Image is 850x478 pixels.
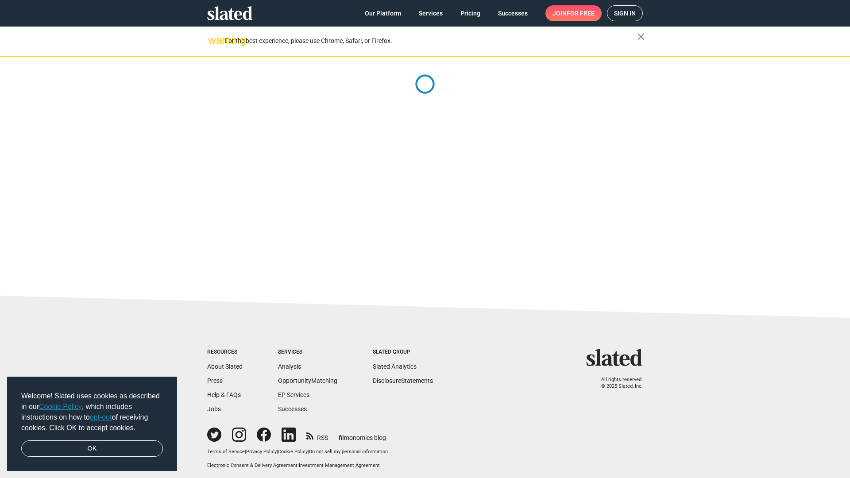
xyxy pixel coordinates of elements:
[278,405,307,412] a: Successes
[309,449,388,455] button: Do not sell my personal information
[614,6,636,21] span: Sign in
[207,349,243,356] div: Resources
[245,449,246,455] span: |
[306,428,328,442] a: RSS
[278,363,301,370] a: Analysis
[207,363,243,370] a: About Slated
[278,449,308,455] a: Cookie Policy
[225,35,637,47] div: For the best experience, please use Chrome, Safari, or Firefox.
[297,463,299,468] span: |
[21,440,163,457] a: dismiss cookie message
[460,5,480,21] span: Pricing
[373,377,433,384] a: DisclosureStatements
[246,449,277,455] a: Privacy Policy
[412,5,450,21] a: Services
[358,5,408,21] a: Our Platform
[207,391,241,398] a: Help & FAQs
[607,5,643,21] a: Sign in
[339,434,349,441] span: film
[208,35,219,46] mat-icon: warning
[207,463,297,468] a: Electronic Consent & Delivery Agreement
[7,377,177,471] div: cookieconsent
[552,5,595,21] span: Join
[278,349,337,356] div: Services
[419,5,443,21] span: Services
[207,377,223,384] a: Press
[592,377,643,389] p: All rights reserved. © 2025 Slated, Inc.
[545,5,602,21] a: Joinfor free
[453,5,487,21] a: Pricing
[365,5,401,21] span: Our Platform
[567,5,595,21] span: for free
[278,377,337,384] a: OpportunityMatching
[277,449,278,455] span: |
[373,349,433,356] div: Slated Group
[308,449,309,455] span: |
[278,391,309,398] a: EP Services
[498,5,528,21] span: Successes
[636,31,646,42] mat-icon: close
[491,5,535,21] a: Successes
[90,413,112,421] a: opt-out
[207,405,221,412] a: Jobs
[207,449,245,455] a: Terms of Service
[39,403,82,410] a: Cookie Policy
[373,363,417,370] a: Slated Analytics
[299,463,380,468] a: Investment Management Agreement
[21,391,163,433] span: Welcome! Slated uses cookies as described in our , which includes instructions on how to of recei...
[339,427,386,442] a: filmonomics blog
